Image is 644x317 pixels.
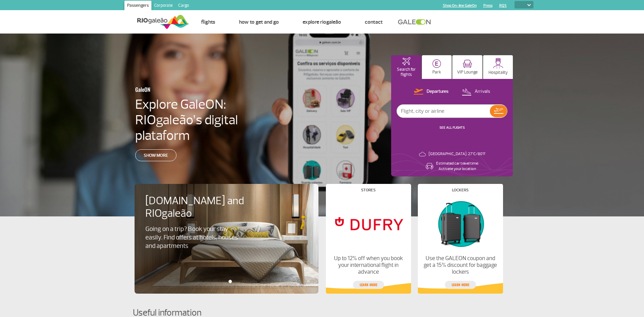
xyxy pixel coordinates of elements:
[432,59,441,68] img: carParkingHome.svg
[452,188,469,192] h4: Lockers
[135,82,248,97] h3: GaleON
[423,197,497,250] img: Lockers
[145,195,308,250] a: [DOMAIN_NAME] and RIOgaleãoGoing on a trip? Book your stay easily. Find offers at hotels, houses ...
[353,281,384,289] a: Learn more
[483,55,513,79] button: Hospitality
[402,57,410,65] img: airplaneHomeActive.svg
[436,161,479,172] p: Estimated car travel time: Activate your location
[488,70,508,75] p: Hospitality
[151,1,175,12] a: Corporate
[145,225,241,250] p: Going on a trip? Book your stay easily. Find offers at hotels, houses and apartments
[475,88,490,95] p: Arrivals
[239,19,279,25] a: How to get and go
[452,55,482,79] button: VIP Lounge
[391,55,421,79] button: Search for flights
[361,188,376,192] h4: Stores
[201,19,215,25] a: Flights
[429,151,485,157] p: [GEOGRAPHIC_DATA]: 27°C/80°F
[457,70,478,75] p: VIP Lounge
[397,105,490,118] input: Flight, city or airline
[427,88,449,95] p: Departures
[463,60,472,68] img: vipRoom.svg
[135,149,176,161] a: Show more
[437,125,467,130] button: SEE ALL FLIGHTS
[412,87,451,96] button: Departures
[124,1,151,12] a: Passengers
[331,255,405,275] p: Up to 12% off when you book your international flight in advance
[395,67,418,77] p: Search for flights
[135,97,281,143] h4: Explore GaleON: RIOgaleão’s digital plataform
[423,255,497,275] p: Use the GALEON coupon and get a 15% discount for baggage lockers
[439,125,465,130] a: SEE ALL FLIGHTS
[145,195,253,220] h4: [DOMAIN_NAME] and RIOgaleão
[175,1,192,12] a: Cargo
[445,281,476,289] a: Learn more
[365,19,383,25] a: Contact
[443,3,477,8] a: Shop On-line GaleOn
[432,70,441,75] p: Park
[499,3,507,8] a: RQS
[460,87,492,96] button: Arrivals
[303,19,341,25] a: Explore RIOgaleão
[493,58,503,68] img: hospitality.svg
[331,197,405,250] img: Stores
[483,3,493,8] a: Press
[422,55,452,79] button: Park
